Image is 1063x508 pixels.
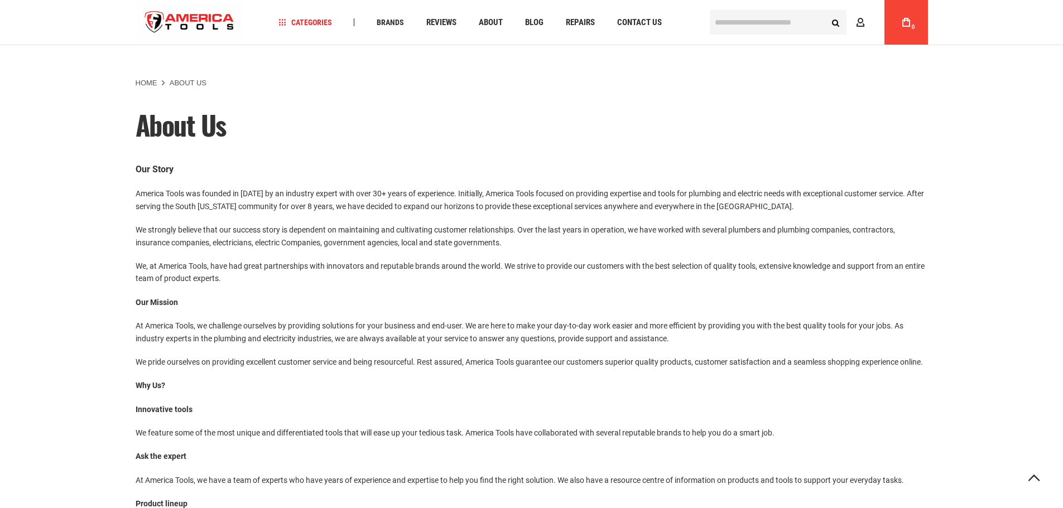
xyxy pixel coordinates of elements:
p: We feature some of the most unique and differentiated tools that will ease up your tedious task. ... [136,427,928,439]
span: Reviews [426,18,456,27]
p: Our Mission [136,296,928,308]
p: Our Story [136,162,928,177]
a: Contact Us [612,15,667,30]
span: Brands [377,18,404,26]
a: Categories [273,15,337,30]
p: At America Tools, we have a team of experts who have years of experience and expertise to help yo... [136,474,928,486]
p: Innovative tools [136,403,928,415]
p: At America Tools, we challenge ourselves by providing solutions for your business and end-user. W... [136,320,928,345]
a: Home [136,78,157,88]
span: Contact Us [617,18,662,27]
img: America Tools [136,2,244,43]
a: About [474,15,508,30]
span: About [479,18,503,27]
a: Reviews [421,15,461,30]
p: Why Us? [136,379,928,391]
button: Search [825,12,846,33]
p: We strongly believe that our success story is dependent on maintaining and cultivating customer r... [136,224,928,249]
p: We, at America Tools, have had great partnerships with innovators and reputable brands around the... [136,260,928,285]
p: We pride ourselves on providing excellent customer service and being resourceful. Rest assured, A... [136,356,928,368]
a: Repairs [561,15,600,30]
p: America Tools was founded in [DATE] by an industry expert with over 30+ years of experience. Init... [136,187,928,212]
span: About Us [136,105,226,144]
p: Ask the expert [136,450,928,462]
a: Blog [520,15,549,30]
span: Blog [525,18,543,27]
span: Repairs [566,18,595,27]
span: 0 [912,24,915,30]
span: Categories [278,18,332,26]
a: store logo [136,2,244,43]
strong: About Us [170,79,206,87]
a: Brands [372,15,409,30]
